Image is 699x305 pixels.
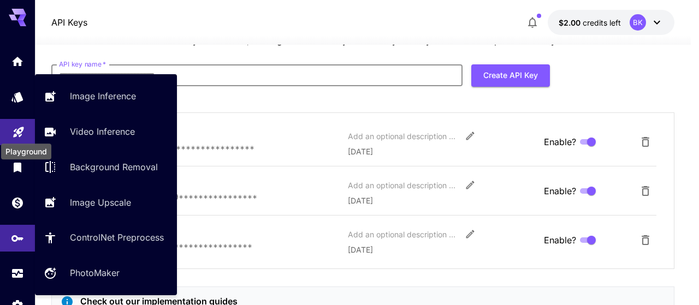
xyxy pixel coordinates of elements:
[12,122,25,135] div: Playground
[548,10,674,35] button: $2.00
[471,64,550,87] button: Create API Key
[348,244,535,255] p: [DATE]
[544,234,576,247] span: Enable?
[460,224,480,244] button: Edit
[35,83,177,110] a: Image Inference
[35,224,177,251] a: ControlNet Preprocess
[630,14,646,31] div: BK
[460,126,480,146] button: Edit
[348,180,457,191] div: Add an optional description or comment
[51,16,87,29] p: API Keys
[348,229,457,240] div: Add an optional description or comment
[35,154,177,181] a: Background Removal
[70,196,131,209] p: Image Upscale
[59,59,106,69] label: API key name
[11,90,24,104] div: Models
[11,160,24,174] div: Library
[348,130,457,142] div: Add an optional description or comment
[51,16,87,29] nav: breadcrumb
[70,89,136,103] p: Image Inference
[11,228,24,242] div: API Keys
[635,180,656,202] button: Delete API Key
[70,125,135,138] p: Video Inference
[11,55,24,68] div: Home
[583,18,621,27] span: credits left
[348,195,535,206] p: [DATE]
[559,18,583,27] span: $2.00
[35,189,177,216] a: Image Upscale
[544,184,576,198] span: Enable?
[11,196,24,210] div: Wallet
[348,146,535,157] p: [DATE]
[635,229,656,251] button: Delete API Key
[11,267,24,280] div: Usage
[559,17,621,28] div: $2.00
[635,131,656,153] button: Delete API Key
[1,143,51,159] div: Playground
[35,260,177,286] a: PhotoMaker
[460,175,480,195] button: Edit
[70,266,120,279] p: PhotoMaker
[544,135,576,148] span: Enable?
[35,118,177,145] a: Video Inference
[70,160,158,174] p: Background Removal
[70,231,164,244] p: ControlNet Preprocess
